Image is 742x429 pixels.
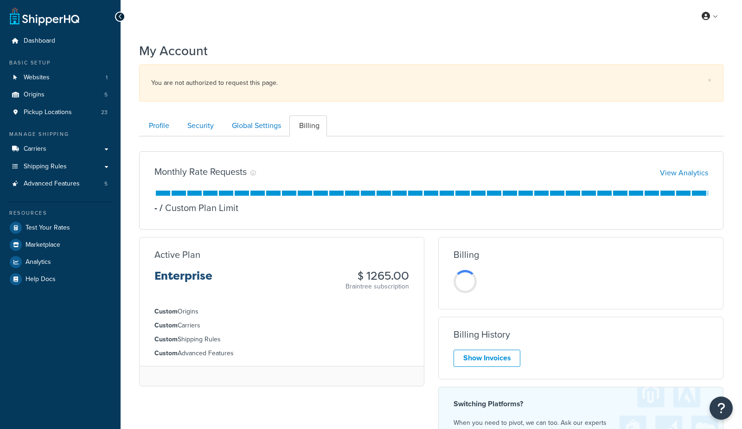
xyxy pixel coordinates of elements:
[154,320,178,330] strong: Custom
[24,145,46,153] span: Carriers
[222,115,288,136] a: Global Settings
[26,275,56,283] span: Help Docs
[7,69,114,86] li: Websites
[24,91,45,99] span: Origins
[7,104,114,121] li: Pickup Locations
[7,158,114,175] a: Shipping Rules
[24,109,72,116] span: Pickup Locations
[154,334,409,345] li: Shipping Rules
[24,37,55,45] span: Dashboard
[154,348,178,358] strong: Custom
[710,397,733,420] button: Open Resource Center
[7,59,114,67] div: Basic Setup
[154,334,178,344] strong: Custom
[24,180,80,188] span: Advanced Features
[154,348,409,359] li: Advanced Features
[7,86,114,103] a: Origins 5
[178,115,221,136] a: Security
[454,329,510,339] h3: Billing History
[660,167,708,178] a: View Analytics
[7,237,114,253] a: Marketplace
[7,209,114,217] div: Resources
[345,270,409,282] h3: $ 1265.00
[139,115,177,136] a: Profile
[454,398,708,410] h4: Switching Platforms?
[154,307,409,317] li: Origins
[154,320,409,331] li: Carriers
[7,86,114,103] li: Origins
[160,201,163,215] span: /
[157,201,238,214] p: Custom Plan Limit
[24,74,50,82] span: Websites
[7,175,114,192] li: Advanced Features
[26,241,60,249] span: Marketplace
[7,254,114,270] a: Analytics
[154,201,157,214] p: -
[154,250,200,260] h3: Active Plan
[106,74,108,82] span: 1
[7,104,114,121] a: Pickup Locations 23
[7,219,114,236] a: Test Your Rates
[7,271,114,288] a: Help Docs
[289,115,327,136] a: Billing
[154,270,212,289] h3: Enterprise
[7,32,114,50] a: Dashboard
[154,307,178,316] strong: Custom
[26,258,51,266] span: Analytics
[454,250,479,260] h3: Billing
[101,109,108,116] span: 23
[139,42,208,60] h1: My Account
[104,180,108,188] span: 5
[26,224,70,232] span: Test Your Rates
[154,166,247,177] h3: Monthly Rate Requests
[7,130,114,138] div: Manage Shipping
[7,175,114,192] a: Advanced Features 5
[10,7,79,26] a: ShipperHQ Home
[345,282,409,291] p: Braintree subscription
[104,91,108,99] span: 5
[708,77,711,84] a: ×
[7,69,114,86] a: Websites 1
[454,350,520,367] a: Show Invoices
[7,141,114,158] a: Carriers
[151,77,711,90] div: You are not authorized to request this page.
[24,163,67,171] span: Shipping Rules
